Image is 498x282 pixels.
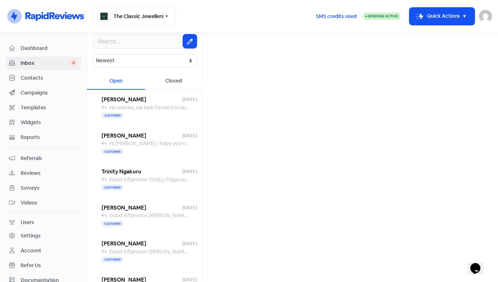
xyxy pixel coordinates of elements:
[21,184,78,192] span: Surveys
[101,257,124,262] span: Customer
[21,74,78,82] span: Contacts
[6,216,81,229] a: Users
[6,71,81,85] a: Contacts
[101,149,124,155] span: Customer
[109,104,230,111] span: No worries, we look forward to seeing you both then!
[182,132,197,139] span: [DATE]
[368,14,398,18] span: Sending Active
[101,168,182,176] span: Trinity Ngakuru
[410,8,475,25] button: Quick Actions
[6,181,81,195] a: Surveys
[21,59,70,67] span: Inbox
[6,244,81,257] a: Account
[182,96,197,103] span: [DATE]
[182,168,197,175] span: [DATE]
[6,56,81,70] a: Inbox 0
[101,132,182,140] span: [PERSON_NAME]
[87,73,145,90] div: Open
[6,101,81,114] a: Templates
[93,7,176,26] button: The Classic Jewellers
[363,12,401,21] a: Sending Active
[21,219,34,226] div: Users
[70,59,78,67] span: 0
[21,155,78,162] span: Referrals
[21,134,78,141] span: Reports
[93,34,181,49] input: Search...
[6,152,81,165] a: Referrals
[101,185,124,190] span: Customer
[6,229,81,243] a: Settings
[6,131,81,144] a: Reports
[101,221,124,227] span: Customer
[21,89,78,97] span: Campaigns
[21,199,78,207] span: Videos
[6,116,81,129] a: Widgets
[21,45,78,52] span: Dashboard
[21,247,41,254] div: Account
[310,12,363,20] a: SMS credits used
[6,86,81,100] a: Campaigns
[21,104,78,111] span: Templates
[316,13,357,20] span: SMS credits used
[101,204,182,212] span: [PERSON_NAME]
[182,205,197,211] span: [DATE]
[21,169,78,177] span: Reviews
[101,96,182,104] span: [PERSON_NAME]
[468,253,491,275] iframe: chat widget
[145,73,203,90] div: Closed
[479,10,492,23] img: User
[21,232,41,240] div: Settings
[101,113,124,118] span: Customer
[6,259,81,272] a: Refer Us
[6,196,81,210] a: Videos
[182,240,197,247] span: [DATE]
[101,240,182,248] span: [PERSON_NAME]
[6,167,81,180] a: Reviews
[6,42,81,55] a: Dashboard
[21,262,78,269] span: Refer Us
[21,119,78,126] span: Widgets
